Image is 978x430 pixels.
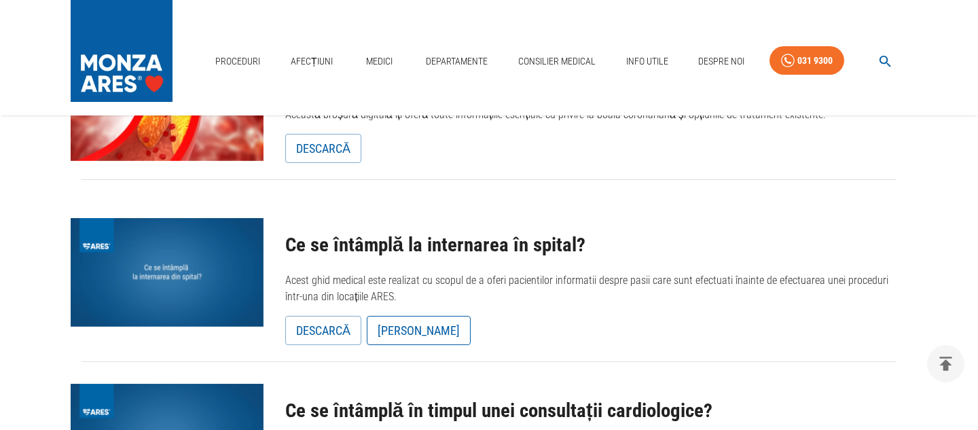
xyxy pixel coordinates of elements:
[420,48,493,75] a: Departamente
[210,48,266,75] a: Proceduri
[285,400,907,422] h2: Ce se întâmplă în timpul unei consultații cardiologice?
[513,48,601,75] a: Consilier Medical
[285,272,907,305] p: Acest ghid medical este realizat cu scopul de a oferi pacientilor informatii despre pasii care su...
[769,46,844,75] a: 031 9300
[357,48,401,75] a: Medici
[285,316,361,346] a: Descarcă
[621,48,674,75] a: Info Utile
[693,48,750,75] a: Despre Noi
[367,316,471,346] a: [PERSON_NAME]
[285,234,907,256] h2: Ce se întâmplă la internarea în spital?
[797,52,833,69] div: 031 9300
[927,345,964,382] button: delete
[285,48,338,75] a: Afecțiuni
[285,134,361,164] a: Descarcă
[71,218,264,327] img: Ce se întâmplă la internarea în spital?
